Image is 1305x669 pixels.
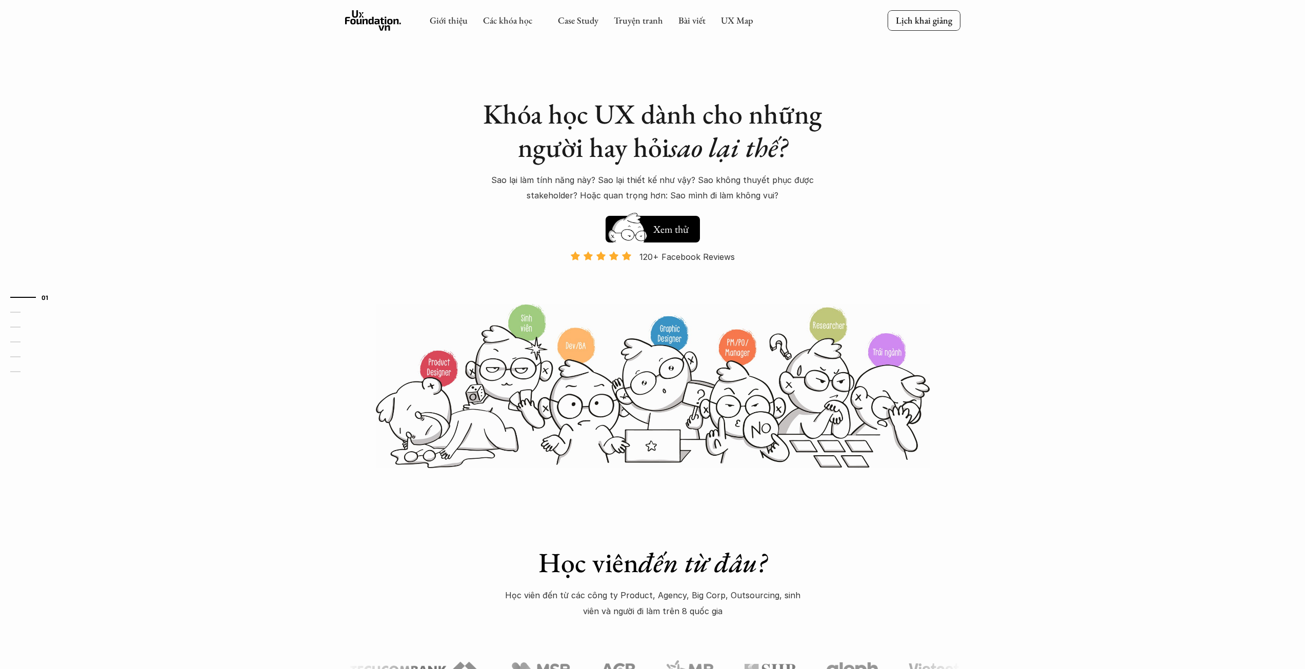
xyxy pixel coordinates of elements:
a: Bài viết [678,14,706,26]
a: Giới thiệu [430,14,468,26]
h1: Khóa học UX dành cho những người hay hỏi [473,97,832,164]
h5: Xem thử [652,222,690,236]
a: 120+ Facebook Reviews [561,251,744,302]
p: 120+ Facebook Reviews [639,249,735,265]
a: Truyện tranh [614,14,663,26]
a: 01 [10,291,59,303]
a: UX Map [721,14,753,26]
a: Xem thử [606,211,700,242]
h1: Học viên [473,546,832,579]
a: Các khóa học [483,14,532,26]
em: sao lại thế? [669,129,787,165]
a: Case Study [558,14,598,26]
p: Sao lại làm tính năng này? Sao lại thiết kế như vậy? Sao không thuyết phục được stakeholder? Hoặc... [473,172,832,204]
p: Học viên đến từ các công ty Product, Agency, Big Corp, Outsourcing, sinh viên và người đi làm trê... [499,587,807,619]
em: đến từ đâu? [638,544,767,580]
strong: 01 [42,294,49,301]
a: Lịch khai giảng [888,10,960,30]
p: Lịch khai giảng [896,14,952,26]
